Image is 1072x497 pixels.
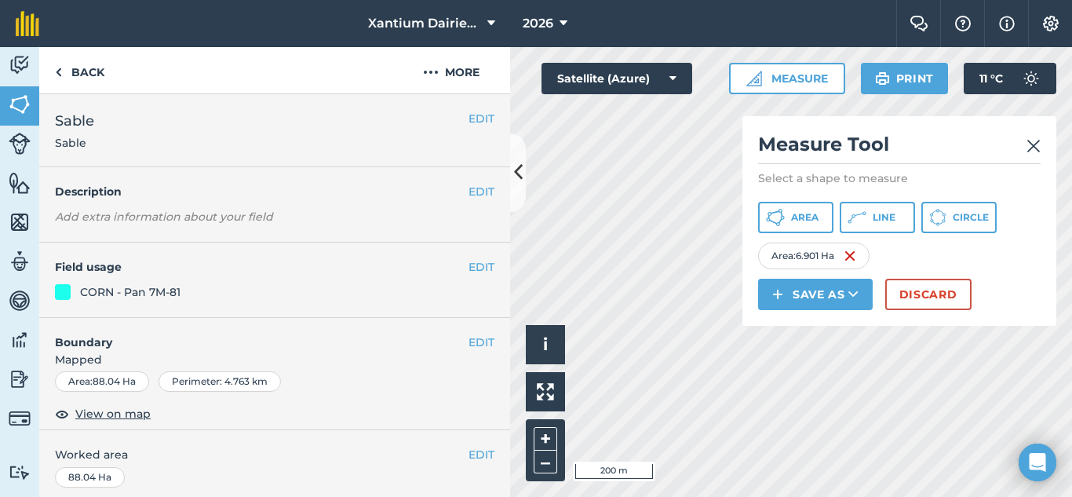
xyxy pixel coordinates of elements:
[39,47,120,93] a: Back
[873,211,895,224] span: Line
[844,247,856,265] img: svg+xml;base64,PHN2ZyB4bWxucz0iaHR0cDovL3d3dy53My5vcmcvMjAwMC9zdmciIHdpZHRoPSIxNiIgaGVpZ2h0PSIyNC...
[368,14,481,33] span: Xantium Dairies [GEOGRAPHIC_DATA]
[159,371,281,392] div: Perimeter : 4.763 km
[55,135,94,151] span: Sable
[541,63,692,94] button: Satellite (Azure)
[1015,63,1047,94] img: svg+xml;base64,PD94bWwgdmVyc2lvbj0iMS4wIiBlbmNvZGluZz0idXRmLTgiPz4KPCEtLSBHZW5lcmF0b3I6IEFkb2JlIE...
[55,404,151,423] button: View on map
[469,110,494,127] button: EDIT
[39,318,469,351] h4: Boundary
[423,63,439,82] img: svg+xml;base64,PHN2ZyB4bWxucz0iaHR0cDovL3d3dy53My5vcmcvMjAwMC9zdmciIHdpZHRoPSIyMCIgaGVpZ2h0PSIyNC...
[9,171,31,195] img: svg+xml;base64,PHN2ZyB4bWxucz0iaHR0cDovL3d3dy53My5vcmcvMjAwMC9zdmciIHdpZHRoPSI1NiIgaGVpZ2h0PSI2MC...
[758,132,1041,164] h2: Measure Tool
[9,210,31,234] img: svg+xml;base64,PHN2ZyB4bWxucz0iaHR0cDovL3d3dy53My5vcmcvMjAwMC9zdmciIHdpZHRoPSI1NiIgaGVpZ2h0PSI2MC...
[9,328,31,352] img: svg+xml;base64,PD94bWwgdmVyc2lvbj0iMS4wIiBlbmNvZGluZz0idXRmLTgiPz4KPCEtLSBHZW5lcmF0b3I6IEFkb2JlIE...
[55,258,469,276] h4: Field usage
[1026,137,1041,155] img: svg+xml;base64,PHN2ZyB4bWxucz0iaHR0cDovL3d3dy53My5vcmcvMjAwMC9zdmciIHdpZHRoPSIyMiIgaGVpZ2h0PSIzMC...
[80,283,180,301] div: CORN - Pan 7M-81
[1019,444,1056,481] div: Open Intercom Messenger
[9,465,31,480] img: svg+xml;base64,PD94bWwgdmVyc2lvbj0iMS4wIiBlbmNvZGluZz0idXRmLTgiPz4KPCEtLSBHZW5lcmF0b3I6IEFkb2JlIE...
[758,279,873,310] button: Save as
[55,467,125,488] div: 88.04 Ha
[758,202,833,233] button: Area
[9,250,31,273] img: svg+xml;base64,PD94bWwgdmVyc2lvbj0iMS4wIiBlbmNvZGluZz0idXRmLTgiPz4KPCEtLSBHZW5lcmF0b3I6IEFkb2JlIE...
[953,16,972,31] img: A question mark icon
[979,63,1003,94] span: 11 ° C
[921,202,997,233] button: Circle
[55,404,69,423] img: svg+xml;base64,PHN2ZyB4bWxucz0iaHR0cDovL3d3dy53My5vcmcvMjAwMC9zdmciIHdpZHRoPSIxOCIgaGVpZ2h0PSIyNC...
[55,110,94,132] span: Sable
[1041,16,1060,31] img: A cog icon
[469,183,494,200] button: EDIT
[729,63,845,94] button: Measure
[9,367,31,391] img: svg+xml;base64,PD94bWwgdmVyc2lvbj0iMS4wIiBlbmNvZGluZz0idXRmLTgiPz4KPCEtLSBHZW5lcmF0b3I6IEFkb2JlIE...
[9,407,31,429] img: svg+xml;base64,PD94bWwgdmVyc2lvbj0iMS4wIiBlbmNvZGluZz0idXRmLTgiPz4KPCEtLSBHZW5lcmF0b3I6IEFkb2JlIE...
[9,289,31,312] img: svg+xml;base64,PD94bWwgdmVyc2lvbj0iMS4wIiBlbmNvZGluZz0idXRmLTgiPz4KPCEtLSBHZW5lcmF0b3I6IEFkb2JlIE...
[469,258,494,276] button: EDIT
[55,371,149,392] div: Area : 88.04 Ha
[469,446,494,463] button: EDIT
[910,16,928,31] img: Two speech bubbles overlapping with the left bubble in the forefront
[392,47,510,93] button: More
[861,63,949,94] button: Print
[953,211,989,224] span: Circle
[55,446,494,463] span: Worked area
[75,405,151,422] span: View on map
[55,210,273,224] em: Add extra information about your field
[534,451,557,473] button: –
[885,279,972,310] button: Discard
[55,183,494,200] h4: Description
[999,14,1015,33] img: svg+xml;base64,PHN2ZyB4bWxucz0iaHR0cDovL3d3dy53My5vcmcvMjAwMC9zdmciIHdpZHRoPSIxNyIgaGVpZ2h0PSIxNy...
[9,53,31,77] img: svg+xml;base64,PD94bWwgdmVyc2lvbj0iMS4wIiBlbmNvZGluZz0idXRmLTgiPz4KPCEtLSBHZW5lcmF0b3I6IEFkb2JlIE...
[537,383,554,400] img: Four arrows, one pointing top left, one top right, one bottom right and the last bottom left
[791,211,819,224] span: Area
[543,334,548,354] span: i
[16,11,39,36] img: fieldmargin Logo
[526,325,565,364] button: i
[964,63,1056,94] button: 11 °C
[9,93,31,116] img: svg+xml;base64,PHN2ZyB4bWxucz0iaHR0cDovL3d3dy53My5vcmcvMjAwMC9zdmciIHdpZHRoPSI1NiIgaGVpZ2h0PSI2MC...
[9,133,31,155] img: svg+xml;base64,PD94bWwgdmVyc2lvbj0iMS4wIiBlbmNvZGluZz0idXRmLTgiPz4KPCEtLSBHZW5lcmF0b3I6IEFkb2JlIE...
[523,14,553,33] span: 2026
[534,427,557,451] button: +
[469,334,494,351] button: EDIT
[772,285,783,304] img: svg+xml;base64,PHN2ZyB4bWxucz0iaHR0cDovL3d3dy53My5vcmcvMjAwMC9zdmciIHdpZHRoPSIxNCIgaGVpZ2h0PSIyNC...
[55,63,62,82] img: svg+xml;base64,PHN2ZyB4bWxucz0iaHR0cDovL3d3dy53My5vcmcvMjAwMC9zdmciIHdpZHRoPSI5IiBoZWlnaHQ9IjI0Ii...
[875,69,890,88] img: svg+xml;base64,PHN2ZyB4bWxucz0iaHR0cDovL3d3dy53My5vcmcvMjAwMC9zdmciIHdpZHRoPSIxOSIgaGVpZ2h0PSIyNC...
[758,243,870,269] div: Area : 6.901 Ha
[840,202,915,233] button: Line
[746,71,762,86] img: Ruler icon
[39,351,510,368] span: Mapped
[758,170,1041,186] p: Select a shape to measure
